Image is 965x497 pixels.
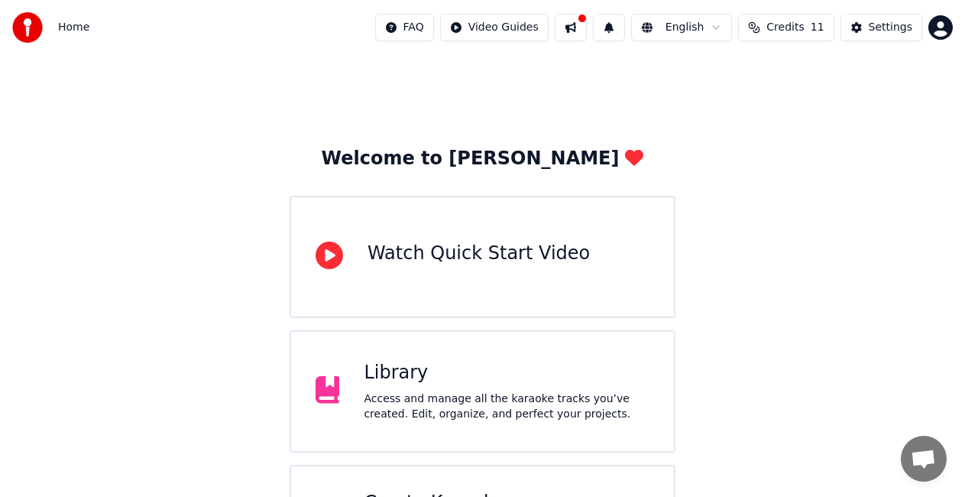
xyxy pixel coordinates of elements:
[58,20,89,35] span: Home
[440,14,549,41] button: Video Guides
[375,14,434,41] button: FAQ
[322,147,644,171] div: Welcome to [PERSON_NAME]
[58,20,89,35] nav: breadcrumb
[811,20,824,35] span: 11
[901,436,947,482] div: Open chat
[840,14,922,41] button: Settings
[738,14,834,41] button: Credits11
[12,12,43,43] img: youka
[364,361,649,385] div: Library
[766,20,804,35] span: Credits
[368,242,590,266] div: Watch Quick Start Video
[364,391,649,422] div: Access and manage all the karaoke tracks you’ve created. Edit, organize, and perfect your projects.
[869,20,912,35] div: Settings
